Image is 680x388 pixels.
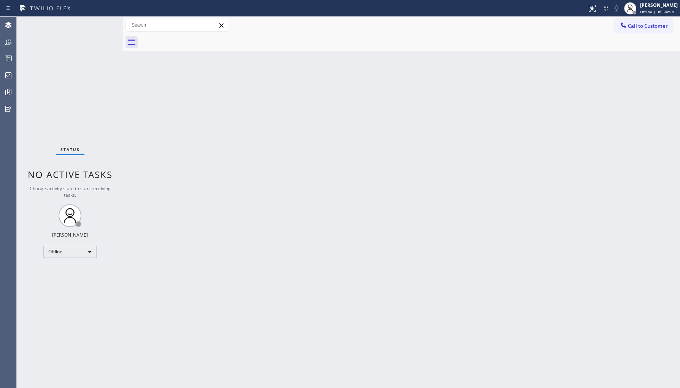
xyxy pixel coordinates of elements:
div: [PERSON_NAME] [52,232,88,238]
span: Call to Customer [628,22,668,29]
div: [PERSON_NAME] [640,2,678,8]
span: Status [60,147,80,152]
input: Search [126,19,228,31]
button: Call to Customer [615,19,673,33]
span: Offline | 3h 54min [640,9,674,14]
span: No active tasks [28,168,113,181]
button: Mute [611,3,622,14]
div: Offline [43,246,97,258]
span: Change activity state to start receiving tasks. [30,185,111,198]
